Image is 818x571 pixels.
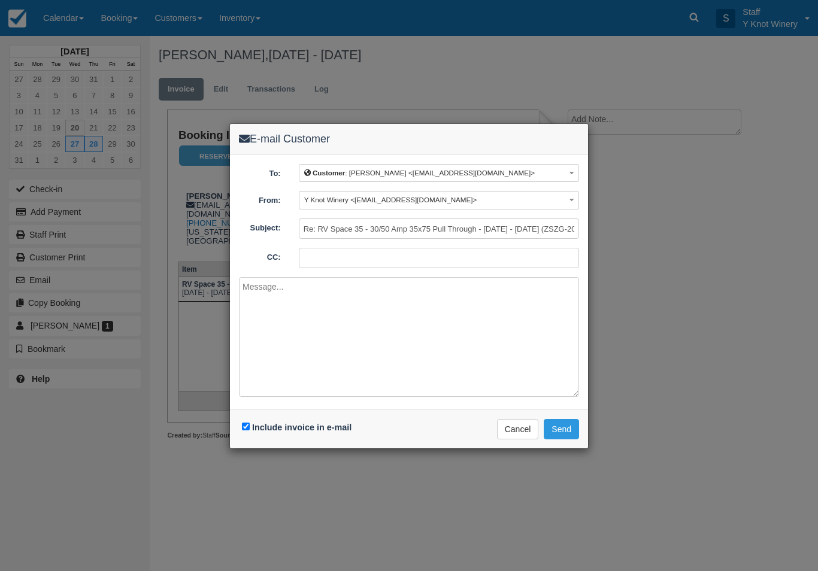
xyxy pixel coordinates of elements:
[544,419,579,439] button: Send
[497,419,539,439] button: Cancel
[299,164,579,183] button: Customer: [PERSON_NAME] <[EMAIL_ADDRESS][DOMAIN_NAME]>
[230,248,290,263] label: CC:
[313,169,345,177] b: Customer
[304,196,477,204] span: Y Knot Winery <[EMAIL_ADDRESS][DOMAIN_NAME]>
[304,169,535,177] span: : [PERSON_NAME] <[EMAIL_ADDRESS][DOMAIN_NAME]>
[230,191,290,206] label: From:
[239,133,579,145] h4: E-mail Customer
[299,191,579,209] button: Y Knot Winery <[EMAIL_ADDRESS][DOMAIN_NAME]>
[230,164,290,180] label: To:
[252,423,352,432] label: Include invoice in e-mail
[230,218,290,234] label: Subject:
